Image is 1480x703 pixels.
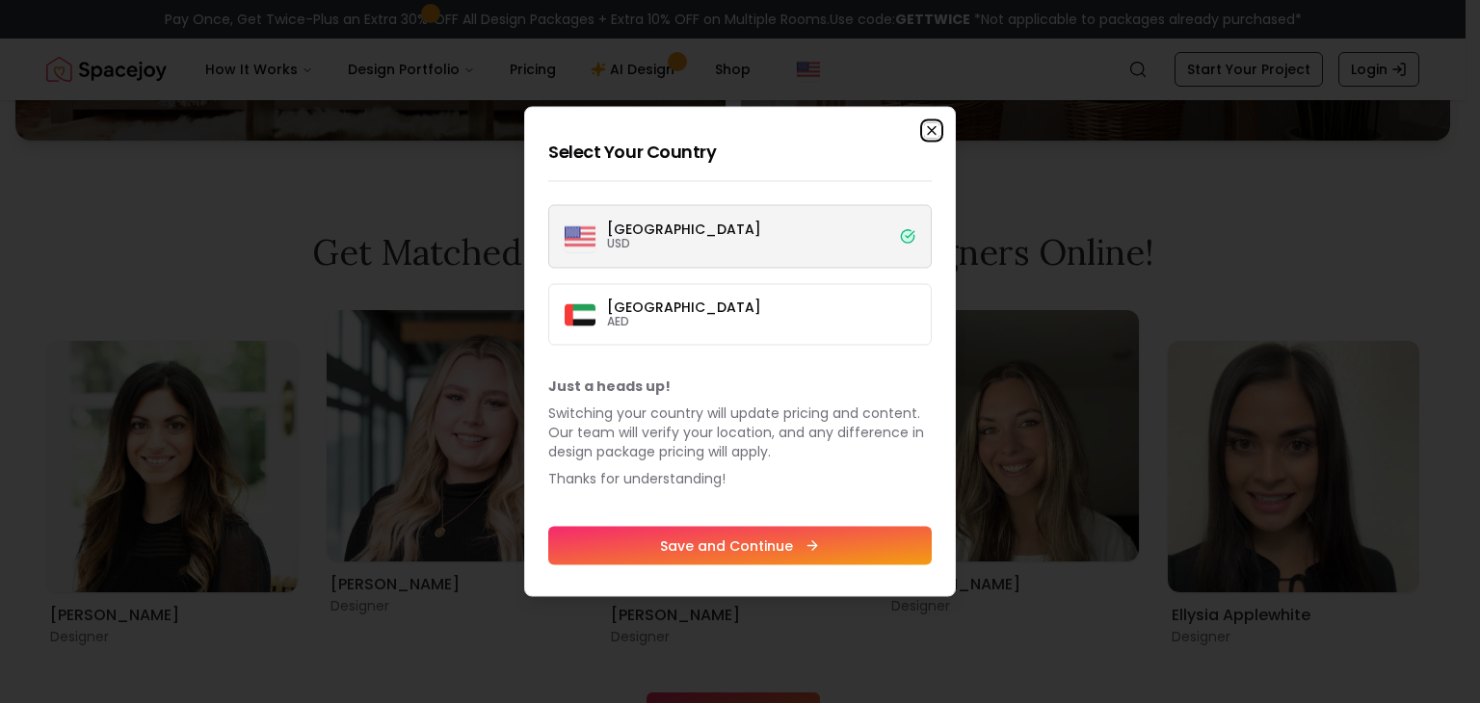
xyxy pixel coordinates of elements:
p: [GEOGRAPHIC_DATA] [607,222,761,236]
p: [GEOGRAPHIC_DATA] [607,300,761,314]
p: Thanks for understanding! [548,469,932,488]
b: Just a heads up! [548,377,671,396]
h2: Select Your Country [548,139,932,166]
p: Switching your country will update pricing and content. Our team will verify your location, and a... [548,404,932,461]
p: USD [607,236,761,251]
button: Save and Continue [548,527,932,565]
img: Dubai [565,303,595,325]
img: United States [565,221,595,252]
p: AED [607,314,761,329]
